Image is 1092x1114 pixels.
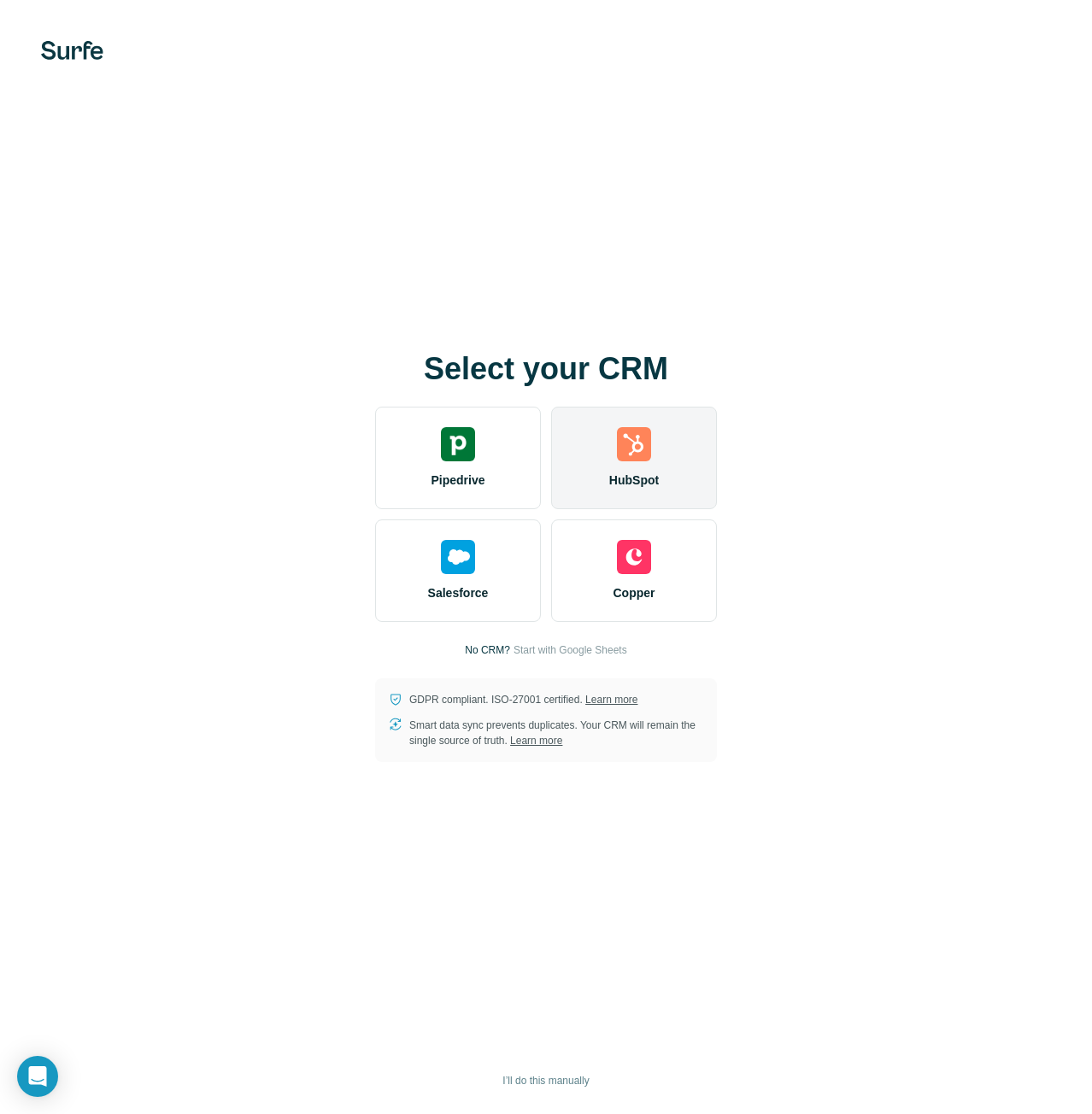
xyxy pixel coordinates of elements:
[409,692,637,707] p: GDPR compliant. ISO-27001 certified.
[375,352,717,386] h1: Select your CRM
[510,735,562,747] a: Learn more
[41,41,103,60] img: Surfe's logo
[465,642,510,658] p: No CRM?
[17,1056,58,1097] div: Open Intercom Messenger
[514,642,627,658] button: Start with Google Sheets
[614,584,655,601] span: Copper
[617,427,651,461] img: hubspot's logo
[490,1068,601,1093] button: I’ll do this manually
[431,472,484,489] span: Pipedrive
[409,718,703,748] p: Smart data sync prevents duplicates. Your CRM will remain the single source of truth.
[617,540,651,574] img: copper's logo
[585,694,637,706] a: Learn more
[609,472,659,489] span: HubSpot
[441,540,475,574] img: salesforce's logo
[428,584,489,601] span: Salesforce
[502,1073,589,1088] span: I’ll do this manually
[441,427,475,461] img: pipedrive's logo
